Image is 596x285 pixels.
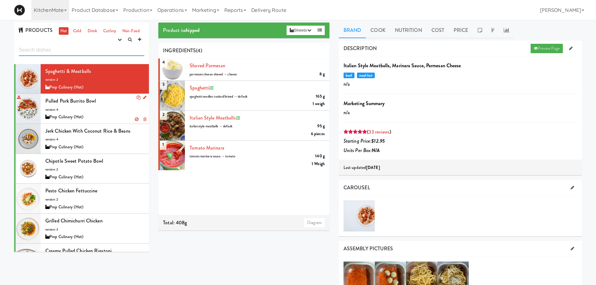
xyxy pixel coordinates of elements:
[184,27,200,34] b: shipped
[372,147,380,154] b: N/A
[45,143,144,151] div: Prep Culinary (Hot)
[45,233,144,241] div: Prep Culinary (Hot)
[45,77,58,82] span: version: 2
[158,111,329,141] li: 2Italian Style Meatballs95 gitalian style meatballs → default6 pieces
[19,27,53,34] span: PRODUCTS
[160,139,166,150] span: 1
[45,167,58,172] span: version: 2
[14,124,149,154] li: Jerk Chicken with Coconut Rice & Beansversion: 4Prep Culinary (Hot)
[45,247,112,254] span: Creamy Pulled Chicken Rigatoni
[531,44,563,53] a: Preview Page
[163,219,187,226] span: Total: 408g
[190,154,235,159] span: tomato marinara sauce → tomato
[158,59,329,81] li: 4Shaved Parmesan8 gparmesan cheese-shaved → cheese
[158,81,329,111] li: 3spaghetti165 gspaghetti noodles-cooked/brined → default1 weigh
[72,27,83,35] a: Cold
[14,214,149,244] li: Grilled Chimichurri Chickenversion: 3Prep Culinary (Hot)
[45,157,104,165] span: Chipotle Sweet Potato Bowl
[371,137,385,145] b: $12.95
[163,47,196,54] span: INGREDIENTS
[45,97,96,104] span: Pulled Pork Burrito Bowl
[317,122,324,130] div: 95 g
[390,23,427,38] a: Nutrition
[190,124,232,129] span: italian style meatballs → default
[190,114,236,121] a: Italian Style Meatballs
[45,68,91,75] span: Spaghetti & Meatballs
[319,70,325,78] div: 8 g
[190,94,247,99] span: spaghetti noodles-cooked/brined → default
[45,227,58,232] span: version: 3
[45,84,144,91] div: Prep Culinary (Hot)
[14,94,149,124] li: Pulled Pork Burrito Bowlversion: 4Prep Culinary (Hot)
[45,197,58,202] span: version: 2
[196,47,202,54] span: (4)
[344,79,577,89] p: n/a
[19,44,144,56] input: Search dishes
[304,218,325,227] a: Diagram
[14,5,25,16] img: Micromart
[313,100,325,108] div: 1 weigh
[344,100,385,107] b: Marketing Summary
[86,27,99,35] a: Drink
[102,27,118,35] a: Cutlery
[45,127,130,135] span: Jerk Chicken with Coconut Rice & Beans
[344,73,354,78] span: beef
[366,23,390,38] a: Cook
[190,144,224,151] a: Tomato Marinara
[312,160,325,168] div: 1 Weigh
[14,64,149,94] li: Spaghetti & Meatballsversion: 2Prep Culinary (Hot)
[190,72,237,77] span: parmesan cheese-shaved → cheese
[45,173,144,181] div: Prep Culinary (Hot)
[209,86,213,90] i: Recipe
[190,84,209,91] a: spaghetti
[45,187,97,194] span: Pesto Chicken Fettuccine
[163,27,200,34] span: Product is
[427,23,449,38] a: Cost
[14,244,149,274] li: Creamy Pulled Chicken Rigatoniversion: 3Prep Culinary (Hot)
[45,137,58,142] span: version: 4
[190,62,225,69] a: Shaved Parmesan
[344,165,380,170] span: Last updated
[449,23,473,38] a: Price
[344,108,577,117] p: n/a
[344,184,370,191] span: CAROUSEL
[287,26,314,35] button: Sheets
[344,62,461,69] b: Italian Style Meatballs, Marinara Sauce, Parmesan Cheese
[357,73,375,78] span: meal-hot
[369,128,390,135] a: 33 reviews
[344,45,377,52] span: DESCRIPTION
[160,109,167,120] span: 2
[344,127,577,137] div: ( )
[366,165,380,170] b: [DATE]
[45,113,144,121] div: Prep Culinary (Hot)
[236,116,240,120] i: Recipe
[315,152,325,160] div: 140 g
[160,57,167,68] span: 4
[59,27,69,35] a: Hot
[339,23,366,38] a: Brand
[14,154,149,184] li: Chipotle Sweet Potato Bowlversion: 2Prep Culinary (Hot)
[344,147,380,154] i: Units Per Box:
[316,93,325,100] div: 165 g
[344,137,385,145] i: Starting Price:
[344,245,393,252] span: ASSEMBLY PICTURES
[45,203,144,211] div: Prep Culinary (Hot)
[311,130,325,138] div: 6 pieces
[45,217,103,224] span: Grilled Chimichurri Chicken
[14,184,149,214] li: Pesto Chicken Fettuccineversion: 2Prep Culinary (Hot)
[160,79,167,90] span: 3
[121,27,141,35] a: Non-Food
[45,107,58,112] span: version: 4
[158,141,329,170] li: 1Tomato Marinara140 gtomato marinara sauce → tomato1 Weigh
